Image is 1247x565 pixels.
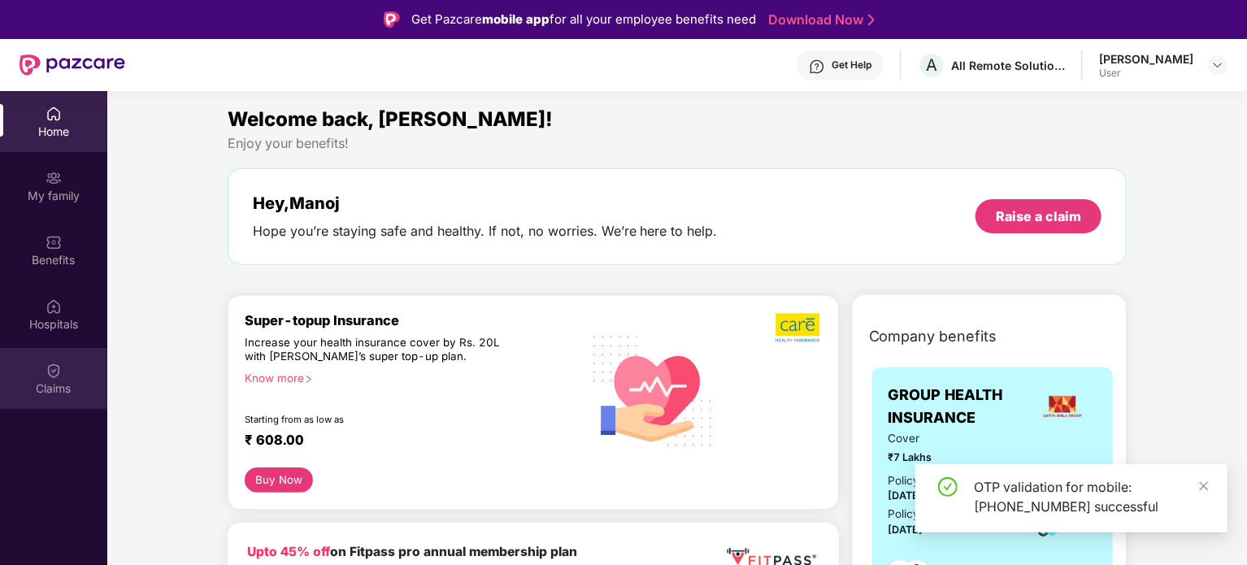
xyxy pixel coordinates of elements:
button: Buy Now [245,467,314,493]
span: Cover [889,430,1000,447]
img: b5dec4f62d2307b9de63beb79f102df3.png [776,312,822,343]
span: [DATE] [889,489,923,502]
span: Welcome back, [PERSON_NAME]! [228,107,553,131]
span: A [927,55,938,75]
div: Get Help [832,59,871,72]
a: Download Now [768,11,870,28]
b: Upto 45% off [247,544,330,559]
div: Policy issued [889,472,957,489]
img: svg+xml;base64,PHN2ZyBpZD0iSG9zcGl0YWxzIiB4bWxucz0iaHR0cDovL3d3dy53My5vcmcvMjAwMC9zdmciIHdpZHRoPS... [46,298,62,315]
img: Stroke [868,11,875,28]
div: Get Pazcare for all your employee benefits need [411,10,756,29]
div: All Remote Solutions Private Limited [951,58,1065,73]
img: insurerLogo [1041,385,1084,428]
div: ₹ 608.00 [245,432,565,451]
img: svg+xml;base64,PHN2ZyBpZD0iSGVscC0zMngzMiIgeG1sbnM9Imh0dHA6Ly93d3cudzMub3JnLzIwMDAvc3ZnIiB3aWR0aD... [809,59,825,75]
div: User [1099,67,1193,80]
div: Enjoy your benefits! [228,135,1128,152]
img: Logo [384,11,400,28]
div: Raise a claim [996,207,1081,225]
img: svg+xml;base64,PHN2ZyBpZD0iQmVuZWZpdHMiIHhtbG5zPSJodHRwOi8vd3d3LnczLm9yZy8yMDAwL3N2ZyIgd2lkdGg9Ij... [46,234,62,250]
div: Starting from as low as [245,414,512,425]
img: svg+xml;base64,PHN2ZyB4bWxucz0iaHR0cDovL3d3dy53My5vcmcvMjAwMC9zdmciIHhtbG5zOnhsaW5rPSJodHRwOi8vd3... [581,316,726,463]
div: OTP validation for mobile: [PHONE_NUMBER] successful [974,477,1208,516]
span: Company benefits [869,325,997,348]
span: right [304,375,313,384]
div: Know more [245,372,571,383]
div: Hope you’re staying safe and healthy. If not, no worries. We’re here to help. [253,223,718,240]
img: svg+xml;base64,PHN2ZyBpZD0iRHJvcGRvd24tMzJ4MzIiIHhtbG5zPSJodHRwOi8vd3d3LnczLm9yZy8yMDAwL3N2ZyIgd2... [1211,59,1224,72]
span: check-circle [938,477,958,497]
div: Super-topup Insurance [245,312,581,328]
span: GROUP HEALTH INSURANCE [889,384,1028,430]
strong: mobile app [482,11,550,27]
span: close [1198,480,1210,492]
div: Increase your health insurance cover by Rs. 20L with [PERSON_NAME]’s super top-up plan. [245,336,511,365]
div: Hey, Manoj [253,193,718,213]
div: Policy Expiry [889,506,955,523]
div: [PERSON_NAME] [1099,51,1193,67]
img: svg+xml;base64,PHN2ZyBpZD0iSG9tZSIgeG1sbnM9Imh0dHA6Ly93d3cudzMub3JnLzIwMDAvc3ZnIiB3aWR0aD0iMjAiIG... [46,106,62,122]
img: New Pazcare Logo [20,54,125,76]
span: [DATE] [889,524,923,536]
img: svg+xml;base64,PHN2ZyB3aWR0aD0iMjAiIGhlaWdodD0iMjAiIHZpZXdCb3g9IjAgMCAyMCAyMCIgZmlsbD0ibm9uZSIgeG... [46,170,62,186]
b: on Fitpass pro annual membership plan [247,544,577,559]
span: ₹7 Lakhs [889,450,1000,466]
img: svg+xml;base64,PHN2ZyBpZD0iQ2xhaW0iIHhtbG5zPSJodHRwOi8vd3d3LnczLm9yZy8yMDAwL3N2ZyIgd2lkdGg9IjIwIi... [46,363,62,379]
